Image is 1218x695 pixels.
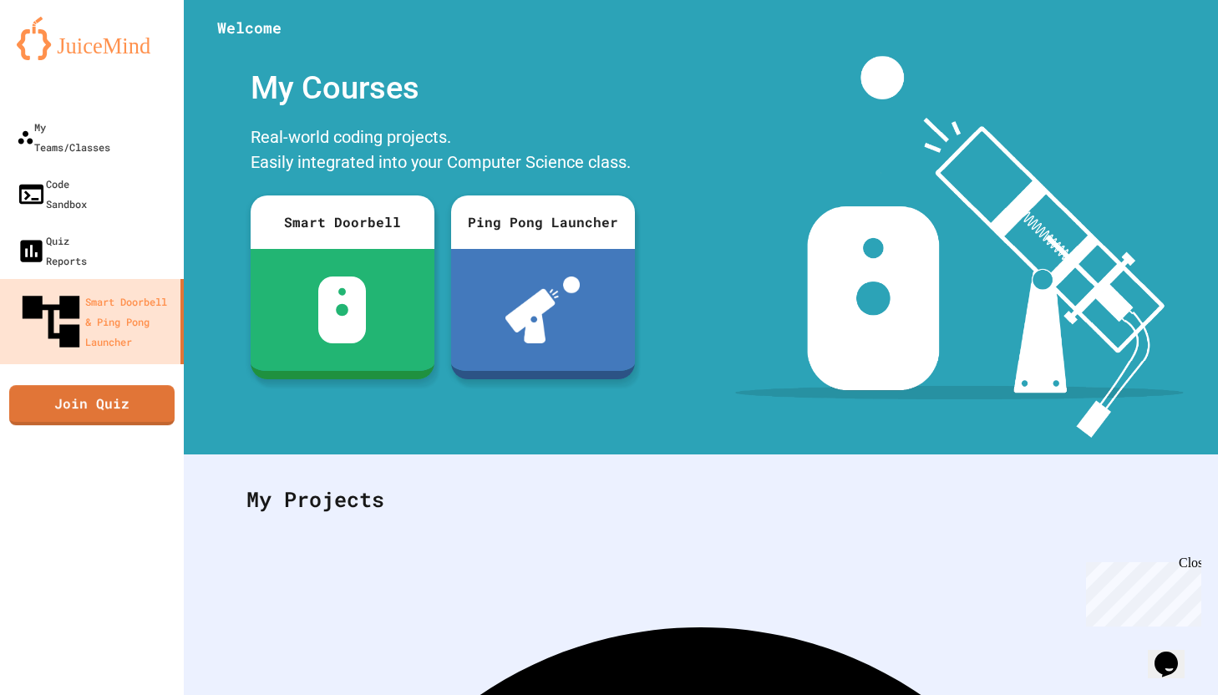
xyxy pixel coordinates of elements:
[1079,555,1201,627] iframe: chat widget
[318,276,366,343] img: sdb-white.svg
[17,17,167,60] img: logo-orange.svg
[251,195,434,249] div: Smart Doorbell
[17,117,110,157] div: My Teams/Classes
[9,385,175,425] a: Join Quiz
[17,174,87,214] div: Code Sandbox
[17,287,174,356] div: Smart Doorbell & Ping Pong Launcher
[451,195,635,249] div: Ping Pong Launcher
[735,56,1183,438] img: banner-image-my-projects.png
[242,120,643,183] div: Real-world coding projects. Easily integrated into your Computer Science class.
[1148,628,1201,678] iframe: chat widget
[505,276,580,343] img: ppl-with-ball.png
[242,56,643,120] div: My Courses
[230,467,1172,532] div: My Projects
[17,231,87,271] div: Quiz Reports
[7,7,115,106] div: Chat with us now!Close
